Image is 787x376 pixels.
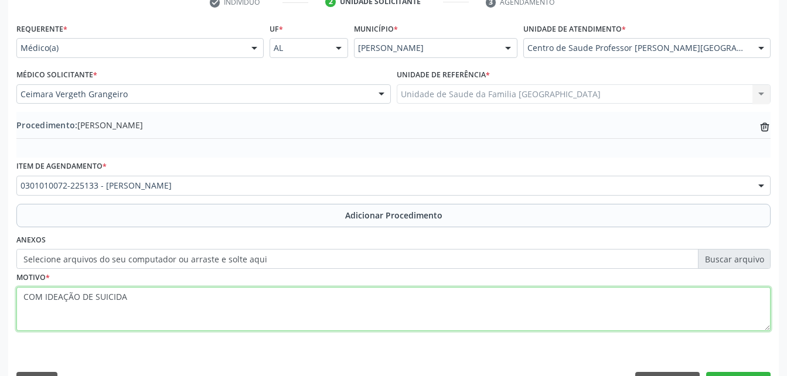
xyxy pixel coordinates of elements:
[358,42,493,54] span: [PERSON_NAME]
[21,88,367,100] span: Ceimara Vergeth Grangeiro
[16,20,67,38] label: Requerente
[16,231,46,249] label: Anexos
[397,66,490,84] label: Unidade de referência
[16,158,107,176] label: Item de agendamento
[354,20,398,38] label: Município
[16,119,77,131] span: Procedimento:
[523,20,626,38] label: Unidade de atendimento
[16,119,143,131] span: [PERSON_NAME]
[16,269,50,287] label: Motivo
[270,20,283,38] label: UF
[527,42,747,54] span: Centro de Saude Professor [PERSON_NAME][GEOGRAPHIC_DATA]
[21,42,240,54] span: Médico(a)
[345,209,442,221] span: Adicionar Procedimento
[274,42,324,54] span: AL
[21,180,747,192] span: 0301010072-225133 - [PERSON_NAME]
[16,66,97,84] label: Médico Solicitante
[16,204,771,227] button: Adicionar Procedimento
